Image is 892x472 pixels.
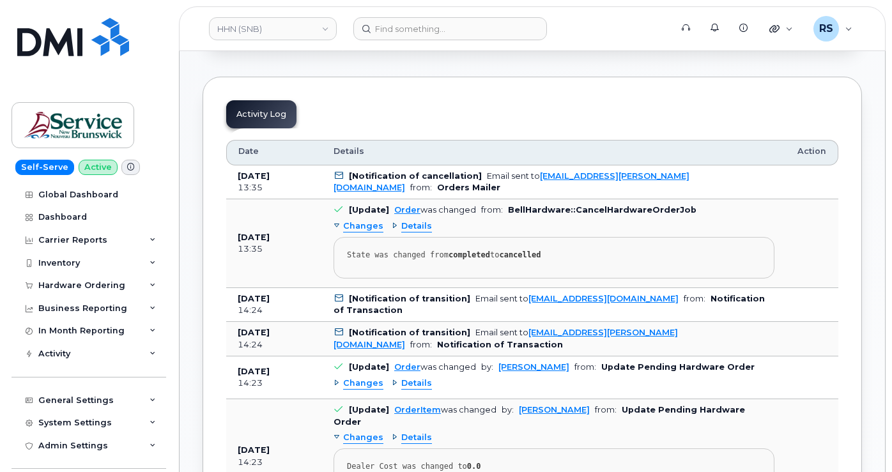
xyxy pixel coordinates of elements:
[437,183,500,192] b: Orders Mailer
[481,205,503,215] span: from:
[238,367,270,376] b: [DATE]
[353,17,547,40] input: Find something...
[334,171,689,192] div: Email sent to
[394,405,496,415] div: was changed
[467,462,481,471] strong: 0.0
[498,362,569,372] a: [PERSON_NAME]
[437,340,563,349] b: Notification of Transaction
[238,328,270,337] b: [DATE]
[410,340,432,349] span: from:
[508,205,696,215] b: BellHardware::CancelHardwareOrderJob
[349,405,389,415] b: [Update]
[238,457,311,468] div: 14:23
[334,328,678,349] div: Email sent to
[394,205,420,215] a: Order
[595,405,617,415] span: from:
[601,362,755,372] b: Update Pending Hardware Order
[502,405,514,415] span: by:
[343,220,383,232] span: Changes
[238,182,311,194] div: 13:35
[347,462,761,471] div: Dealer Cost was changed to
[347,250,761,260] div: State was changed from to
[684,294,705,303] span: from:
[394,205,476,215] div: was changed
[394,362,420,372] a: Order
[343,377,383,390] span: Changes
[760,16,802,42] div: Quicklinks
[401,220,432,232] span: Details
[519,405,590,415] a: [PERSON_NAME]
[786,140,838,165] th: Action
[238,294,270,303] b: [DATE]
[475,294,679,303] div: Email sent to
[349,328,470,337] b: [Notification of transition]
[238,146,259,157] span: Date
[238,377,311,389] div: 14:23
[209,17,337,40] a: HHN (SNB)
[334,328,678,349] a: [EMAIL_ADDRESS][PERSON_NAME][DOMAIN_NAME]
[238,305,311,316] div: 14:24
[394,405,441,415] a: OrderItem
[349,294,470,303] b: [Notification of transition]
[499,250,541,259] strong: cancelled
[238,339,311,351] div: 14:24
[819,21,833,36] span: RS
[238,243,311,255] div: 13:35
[449,250,490,259] strong: completed
[394,362,476,372] div: was changed
[334,146,364,157] span: Details
[334,405,745,426] b: Update Pending Hardware Order
[343,432,383,444] span: Changes
[481,362,493,372] span: by:
[401,377,432,390] span: Details
[238,232,270,242] b: [DATE]
[349,362,389,372] b: [Update]
[349,171,482,181] b: [Notification of cancellation]
[349,205,389,215] b: [Update]
[238,171,270,181] b: [DATE]
[401,432,432,444] span: Details
[804,16,861,42] div: Randy Sayres
[574,362,596,372] span: from:
[238,445,270,455] b: [DATE]
[410,183,432,192] span: from:
[528,294,679,303] a: [EMAIL_ADDRESS][DOMAIN_NAME]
